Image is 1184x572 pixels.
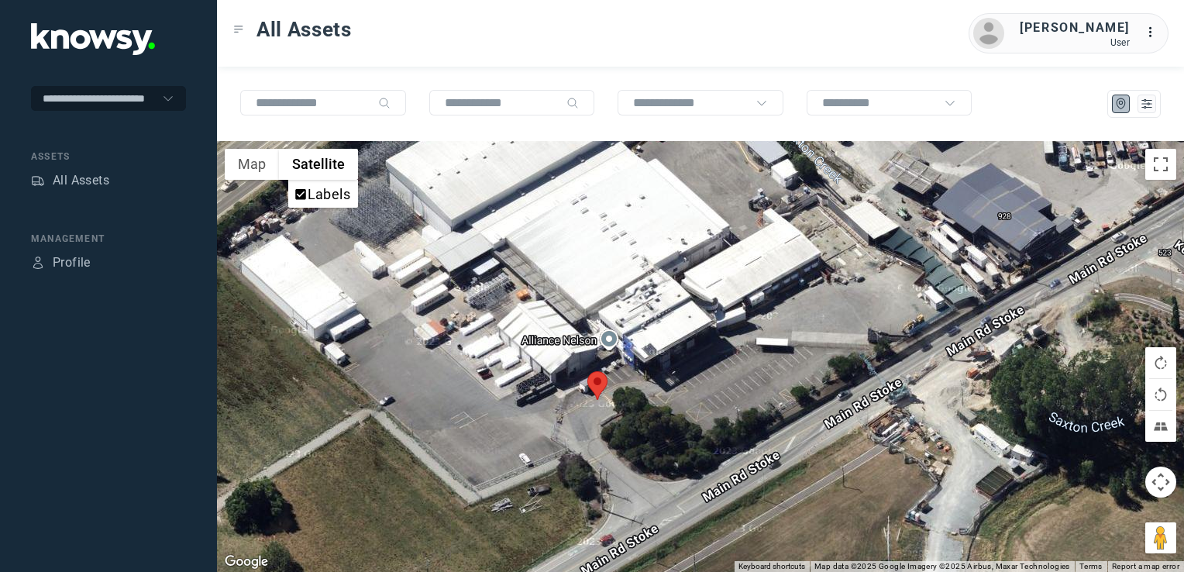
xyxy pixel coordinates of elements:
[1145,23,1164,44] div: :
[1145,23,1164,42] div: :
[1020,37,1130,48] div: User
[31,232,186,246] div: Management
[566,97,579,109] div: Search
[814,562,1070,570] span: Map data ©2025 Google Imagery ©2025 Airbus, Maxar Technologies
[973,18,1004,49] img: avatar.png
[225,149,279,180] button: Show street map
[308,186,350,202] label: Labels
[1114,97,1128,111] div: Map
[288,180,358,208] ul: Show satellite imagery
[1145,522,1176,553] button: Drag Pegman onto the map to open Street View
[31,150,186,164] div: Assets
[1145,347,1176,378] button: Rotate map clockwise
[1146,26,1162,38] tspan: ...
[31,253,91,272] a: ProfileProfile
[221,552,272,572] img: Google
[1140,97,1154,111] div: List
[221,552,272,572] a: Open this area in Google Maps (opens a new window)
[256,16,352,43] span: All Assets
[53,253,91,272] div: Profile
[290,181,356,206] li: Labels
[31,174,45,188] div: Assets
[1145,149,1176,180] button: Toggle fullscreen view
[31,256,45,270] div: Profile
[1145,379,1176,410] button: Rotate map counterclockwise
[378,97,391,109] div: Search
[233,24,244,35] div: Toggle Menu
[1112,562,1179,570] a: Report a map error
[279,149,358,180] button: Show satellite imagery
[738,561,805,572] button: Keyboard shortcuts
[53,171,109,190] div: All Assets
[1020,19,1130,37] div: [PERSON_NAME]
[31,171,109,190] a: AssetsAll Assets
[1145,467,1176,498] button: Map camera controls
[31,23,155,55] img: Application Logo
[1079,562,1103,570] a: Terms (opens in new tab)
[1145,411,1176,442] button: Tilt map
